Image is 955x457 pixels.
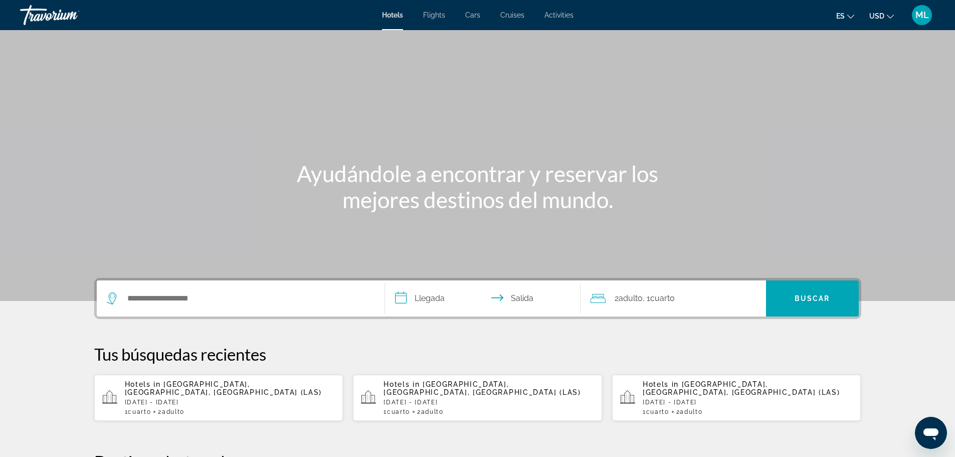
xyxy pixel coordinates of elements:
a: Flights [423,11,445,19]
span: Cuarto [128,408,151,415]
iframe: Button to launch messaging window [915,417,947,449]
h1: Ayudándole a encontrar y reservar los mejores destinos del mundo. [290,161,666,213]
p: Tus búsquedas recientes [94,344,861,364]
a: Travorium [20,2,120,28]
button: Change language [836,9,854,23]
p: [DATE] - [DATE] [384,399,594,406]
a: Cruises [500,11,524,19]
span: 1 [643,408,669,415]
span: Cuarto [646,408,669,415]
span: es [836,12,845,20]
span: 2 [417,408,444,415]
a: Activities [544,11,574,19]
button: Travelers: 2 adults, 0 children [581,280,766,317]
span: Buscar [795,294,830,302]
span: USD [869,12,884,20]
span: Adulto [162,408,184,415]
button: User Menu [909,5,935,26]
button: Hotels in [GEOGRAPHIC_DATA], [GEOGRAPHIC_DATA], [GEOGRAPHIC_DATA] (LAS)[DATE] - [DATE]1Cuarto2Adulto [612,374,861,421]
button: Select check in and out date [385,280,581,317]
a: Hotels [382,11,403,19]
span: Adulto [619,293,643,303]
span: [GEOGRAPHIC_DATA], [GEOGRAPHIC_DATA], [GEOGRAPHIC_DATA] (LAS) [384,380,581,396]
span: Hotels in [125,380,161,388]
input: Search hotel destination [126,291,369,306]
button: Change currency [869,9,894,23]
span: [GEOGRAPHIC_DATA], [GEOGRAPHIC_DATA], [GEOGRAPHIC_DATA] (LAS) [643,380,840,396]
span: Hotels in [384,380,420,388]
a: Cars [465,11,480,19]
span: Adulto [680,408,702,415]
span: 1 [384,408,410,415]
button: Hotels in [GEOGRAPHIC_DATA], [GEOGRAPHIC_DATA], [GEOGRAPHIC_DATA] (LAS)[DATE] - [DATE]1Cuarto2Adulto [353,374,602,421]
p: [DATE] - [DATE] [125,399,335,406]
span: 1 [125,408,151,415]
p: [DATE] - [DATE] [643,399,853,406]
span: 2 [158,408,184,415]
button: Search [766,280,859,317]
span: Cuarto [387,408,410,415]
span: Hotels in [643,380,679,388]
span: Cuarto [650,293,675,303]
span: [GEOGRAPHIC_DATA], [GEOGRAPHIC_DATA], [GEOGRAPHIC_DATA] (LAS) [125,380,322,396]
span: , 1 [643,291,675,306]
div: Search widget [97,280,859,317]
span: 2 [676,408,703,415]
span: ML [915,10,929,20]
span: 2 [615,291,643,306]
button: Hotels in [GEOGRAPHIC_DATA], [GEOGRAPHIC_DATA], [GEOGRAPHIC_DATA] (LAS)[DATE] - [DATE]1Cuarto2Adulto [94,374,343,421]
span: Adulto [421,408,444,415]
